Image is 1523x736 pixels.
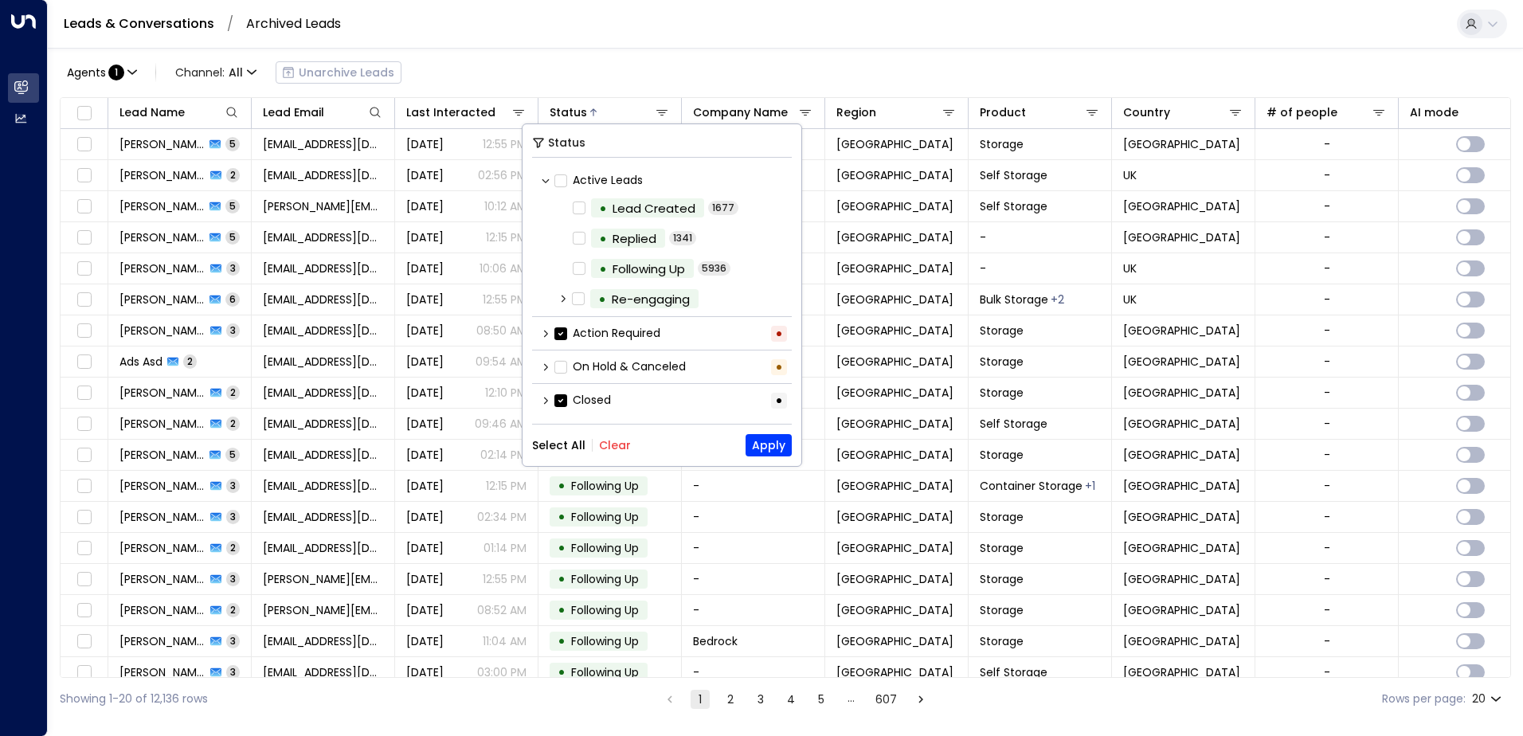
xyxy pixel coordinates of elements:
[571,478,639,494] span: Following Up
[475,416,527,432] p: 09:46 AM
[119,509,206,525] span: Rhiannon Parkes
[483,136,527,152] p: 12:55 PM
[980,167,1047,183] span: Self Storage
[746,434,792,456] button: Apply
[119,167,206,183] span: Sadie Jones
[406,540,444,556] span: Jul 21, 2025
[969,222,1112,253] td: -
[1123,416,1240,432] span: United Kingdom
[1123,136,1240,152] span: United Kingdom
[558,472,566,499] div: •
[119,292,205,307] span: Stephanie Voss
[980,198,1047,214] span: Self Storage
[477,509,527,525] p: 02:34 PM
[406,385,444,401] span: Jul 17, 2025
[1051,292,1064,307] div: Container Storage,Self Storage
[74,290,94,310] span: Toggle select row
[836,229,953,245] span: Birmingham
[836,323,953,339] span: Birmingham
[263,292,383,307] span: bskvoss@gmail.com
[263,664,383,680] span: nataliemccreesh36@gmail.com
[227,17,233,31] li: /
[74,166,94,186] span: Toggle select row
[119,571,206,587] span: John Greenhalgh
[169,61,263,84] button: Channel:All
[263,103,383,122] div: Lead Email
[478,167,527,183] p: 02:56 PM
[1324,633,1330,649] div: -
[74,352,94,372] span: Toggle select row
[669,231,696,245] span: 1341
[486,229,527,245] p: 12:15 PM
[480,260,527,276] p: 10:06 AM
[554,392,611,409] label: Closed
[476,323,527,339] p: 08:50 AM
[554,172,643,189] label: Active Leads
[842,690,861,709] div: …
[1123,198,1240,214] span: United Kingdom
[1123,509,1240,525] span: United Kingdom
[67,67,106,78] span: Agents
[1123,540,1240,556] span: United Kingdom
[836,136,953,152] span: Birmingham
[682,595,825,625] td: -
[571,540,639,556] span: Following Up
[1123,478,1240,494] span: United Kingdom
[751,690,770,709] button: Go to page 3
[969,253,1112,284] td: -
[486,478,527,494] p: 12:15 PM
[980,103,1100,122] div: Product
[226,261,240,275] span: 3
[599,255,607,283] div: •
[872,690,900,709] button: Go to page 607
[74,259,94,279] span: Toggle select row
[558,503,566,530] div: •
[836,103,876,122] div: Region
[1324,292,1330,307] div: -
[74,570,94,589] span: Toggle select row
[263,633,383,649] span: jwhitefamily@mail.com
[682,657,825,687] td: -
[721,690,740,709] button: Go to page 2
[406,447,444,463] span: Jun 16, 2025
[571,602,639,618] span: Following Up
[169,61,263,84] span: Channel:
[693,103,813,122] div: Company Name
[226,665,240,679] span: 3
[558,534,566,562] div: •
[74,414,94,434] span: Toggle select row
[693,103,788,122] div: Company Name
[119,198,205,214] span: Sam Pearce-King
[980,103,1026,122] div: Product
[119,385,206,401] span: Rakan Paramalingam
[571,509,639,525] span: Following Up
[119,354,162,370] span: Ads Asd
[226,634,240,648] span: 3
[74,197,94,217] span: Toggle select row
[571,571,639,587] span: Following Up
[64,14,214,33] a: Leads & Conversations
[836,478,953,494] span: Birmingham
[406,602,444,618] span: Sep 29, 2025
[836,354,953,370] span: Birmingham
[477,602,527,618] p: 08:52 AM
[225,199,240,213] span: 5
[480,447,527,463] p: 02:14 PM
[1123,385,1240,401] span: United Kingdom
[836,416,953,432] span: Birmingham
[406,136,444,152] span: Jun 22, 2025
[119,633,206,649] span: Jenny White
[836,509,953,525] span: Birmingham
[1324,260,1330,276] div: -
[263,260,383,276] span: wilkinsond65@gmail.com
[836,103,957,122] div: Region
[406,103,495,122] div: Last Interacted
[1324,509,1330,525] div: -
[1123,602,1240,618] span: United Kingdom
[1123,260,1137,276] span: UK
[1324,478,1330,494] div: -
[1123,447,1240,463] span: United Kingdom
[226,168,240,182] span: 2
[225,230,240,244] span: 5
[598,285,606,313] div: •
